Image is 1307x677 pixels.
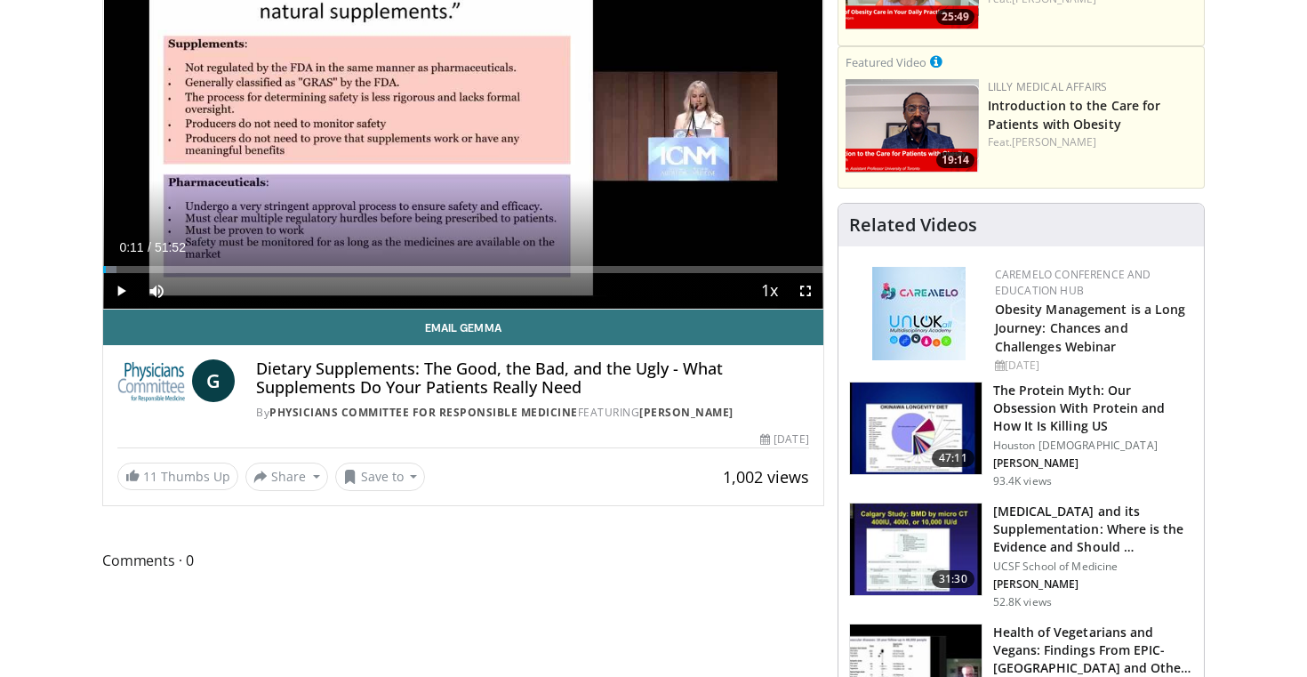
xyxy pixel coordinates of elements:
a: Introduction to the Care for Patients with Obesity [988,97,1161,133]
a: [PERSON_NAME] [1012,134,1096,149]
a: Lilly Medical Affairs [988,79,1108,94]
p: UCSF School of Medicine [993,560,1193,574]
img: acc2e291-ced4-4dd5-b17b-d06994da28f3.png.150x105_q85_crop-smart_upscale.png [846,79,979,173]
span: 47:11 [932,449,974,467]
span: 25:49 [936,9,974,25]
div: By FEATURING [256,405,808,421]
div: Progress Bar [103,266,823,273]
span: 0:11 [119,240,143,254]
img: 45df64a9-a6de-482c-8a90-ada250f7980c.png.150x105_q85_autocrop_double_scale_upscale_version-0.2.jpg [872,267,966,360]
span: 51:52 [155,240,186,254]
a: [PERSON_NAME] [639,405,734,420]
a: Email Gemma [103,310,823,345]
img: 4bb25b40-905e-443e-8e37-83f056f6e86e.150x105_q85_crop-smart_upscale.jpg [850,504,982,596]
span: Comments 0 [102,549,824,572]
button: Play [103,273,139,309]
span: / [148,240,151,254]
a: Obesity Management is a Long Journey: Chances and Challenges Webinar [995,301,1186,355]
p: 52.8K views [993,595,1052,609]
p: 93.4K views [993,474,1052,488]
a: CaReMeLO Conference and Education Hub [995,267,1151,298]
a: 19:14 [846,79,979,173]
button: Share [245,463,328,491]
img: b7b8b05e-5021-418b-a89a-60a270e7cf82.150x105_q85_crop-smart_upscale.jpg [850,383,982,475]
div: [DATE] [760,431,808,447]
span: 11 [143,468,157,485]
a: Physicians Committee for Responsible Medicine [269,405,578,420]
h3: The Protein Myth: Our Obsession With Protein and How It Is Killing US [993,382,1193,435]
span: 31:30 [932,570,974,588]
h4: Dietary Supplements: The Good, the Bad, and the Ugly - What Supplements Do Your Patients Really Need [256,359,808,398]
h3: [MEDICAL_DATA] and its Supplementation: Where is the Evidence and Should … [993,503,1193,556]
button: Save to [335,463,426,491]
img: Physicians Committee for Responsible Medicine [117,359,185,402]
span: 19:14 [936,152,974,168]
p: Houston [DEMOGRAPHIC_DATA] [993,439,1193,453]
span: 1,002 views [723,466,809,488]
small: Featured Video [846,54,926,70]
button: Fullscreen [788,273,823,309]
button: Playback Rate [752,273,788,309]
a: 31:30 [MEDICAL_DATA] and its Supplementation: Where is the Evidence and Should … UCSF School of M... [849,503,1193,609]
h4: Related Videos [849,214,977,236]
a: 11 Thumbs Up [117,463,238,490]
div: [DATE] [995,358,1190,374]
p: [PERSON_NAME] [993,577,1193,592]
a: G [192,359,235,402]
h3: Health of Vegetarians and Vegans: Findings From EPIC-[GEOGRAPHIC_DATA] and Othe… [993,624,1193,677]
div: Feat. [988,134,1197,150]
p: [PERSON_NAME] [993,456,1193,471]
button: Mute [139,273,174,309]
a: 47:11 The Protein Myth: Our Obsession With Protein and How It Is Killing US Houston [DEMOGRAPHIC_... [849,382,1193,488]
